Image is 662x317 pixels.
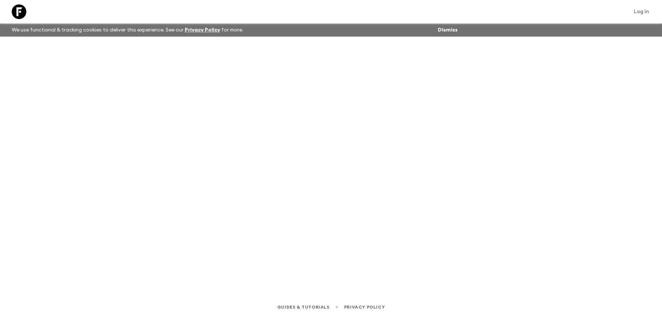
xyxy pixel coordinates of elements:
p: We use functional & tracking cookies to deliver this experience. See our for more. [9,23,246,37]
a: Privacy Policy [344,303,385,311]
a: Privacy Policy [185,27,220,33]
a: Log in [630,7,653,17]
a: Guides & Tutorials [277,303,330,311]
button: Dismiss [436,25,459,35]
